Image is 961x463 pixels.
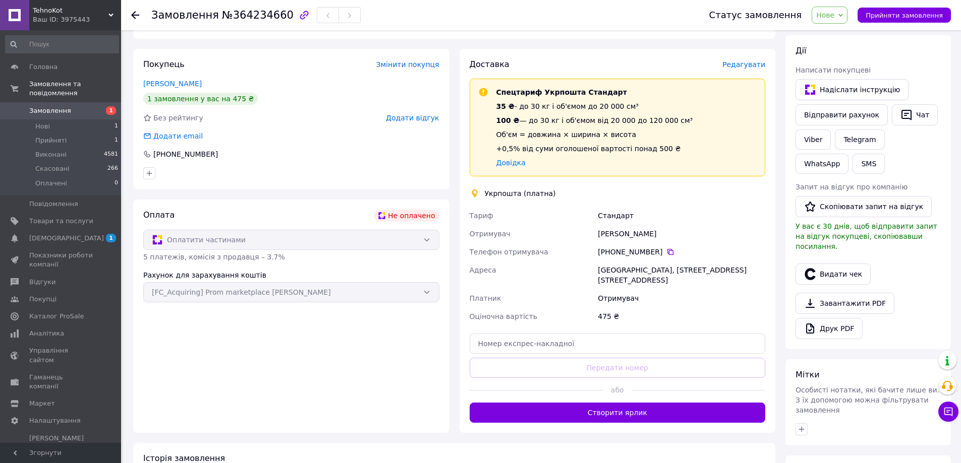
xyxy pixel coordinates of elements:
span: Управління сайтом [29,346,93,364]
span: Налаштування [29,416,81,425]
div: Отримувач [596,289,767,307]
div: Рахунок для зарахування коштів [143,270,439,280]
span: 0 [115,179,118,188]
span: 1 [106,106,116,115]
span: Додати відгук [386,114,439,122]
span: Прийняті [35,136,67,145]
span: №364234660 [222,9,294,21]
span: Оціночна вартість [470,312,537,320]
a: [PERSON_NAME] [143,80,202,88]
span: 1 [115,122,118,131]
span: 4581 [104,150,118,159]
span: Дії [796,46,806,55]
button: Відправити рахунок [796,104,888,125]
div: +0,5% від суми оголошеної вартості понад 500 ₴ [496,144,693,154]
span: Відгуки [29,278,55,287]
span: Спецтариф Укрпошта Стандарт [496,88,627,96]
span: Мітки [796,370,820,379]
span: Адреса [470,266,496,274]
div: 1 замовлення у вас на 475 ₴ [143,93,258,105]
div: Не оплачено [374,210,439,222]
button: Створити ярлик [470,403,766,423]
span: Прийняти замовлення [866,12,943,19]
div: Об'єм = довжина × ширина × висота [496,129,693,140]
span: Повідомлення [29,200,78,209]
span: Особисті нотатки, які бачите лише ви. З їх допомогою можна фільтрувати замовлення [796,386,939,414]
span: Оплата [143,210,175,220]
div: Стандарт [596,207,767,225]
span: Покупець [143,59,185,69]
button: Чат [892,104,938,125]
span: Гаманець компанії [29,373,93,391]
div: Ваш ID: 3975443 [33,15,121,24]
a: Завантажити PDF [796,293,894,314]
span: Головна [29,62,58,72]
div: [PERSON_NAME] [596,225,767,243]
span: Замовлення [29,106,71,115]
span: Покупці [29,295,56,304]
button: SMS [853,154,885,174]
input: Пошук [5,35,119,53]
span: Нові [35,122,50,131]
div: Статус замовлення [709,10,802,20]
button: Видати чек [796,263,871,285]
div: 475 ₴ [596,307,767,325]
input: Номер експрес-накладної [470,334,766,354]
a: Довідка [496,159,526,167]
span: TehnoKot [33,6,108,15]
span: Історія замовлення [143,453,225,463]
span: 1 [115,136,118,145]
div: Укрпошта (платна) [482,188,558,199]
span: Аналітика [29,329,64,338]
span: [PERSON_NAME] та рахунки [29,434,93,461]
button: Скопіювати запит на відгук [796,196,932,217]
a: Друк PDF [796,318,863,339]
span: Маркет [29,399,55,408]
a: Telegram [835,129,884,150]
a: WhatsApp [796,154,849,174]
div: [GEOGRAPHIC_DATA], [STREET_ADDRESS] [STREET_ADDRESS] [596,261,767,289]
span: Замовлення та повідомлення [29,80,121,98]
span: Замовлення [151,9,219,21]
span: У вас є 30 днів, щоб відправити запит на відгук покупцеві, скопіювавши посилання. [796,222,937,250]
span: Тариф [470,212,493,220]
div: Додати email [152,131,204,141]
span: Товари та послуги [29,217,93,226]
span: Показники роботи компанії [29,251,93,269]
span: Виконані [35,150,67,159]
span: 100 ₴ [496,116,520,124]
div: — до 30 кг і об'ємом від 20 000 до 120 000 см³ [496,115,693,125]
span: 266 [107,164,118,173]
span: Скасовані [35,164,70,173]
div: [PHONE_NUMBER] [152,149,219,159]
span: [DEMOGRAPHIC_DATA] [29,234,104,243]
button: Чат з покупцем [938,402,958,422]
div: Повернутися назад [131,10,139,20]
span: Отримувач [470,230,511,238]
span: Оплачені [35,179,67,188]
span: Написати покупцеві [796,66,871,74]
span: Телефон отримувача [470,248,548,256]
span: Нове [816,11,834,19]
span: Без рейтингу [153,114,203,122]
span: 5 платежів, комісія з продавця – 3.7% [143,253,285,261]
span: Каталог ProSale [29,312,84,321]
span: Редагувати [722,60,765,69]
span: Змінити покупця [376,60,439,69]
a: Viber [796,129,831,150]
span: Доставка [470,59,510,69]
div: [PHONE_NUMBER] [598,247,765,257]
button: Прийняти замовлення [858,8,951,23]
div: Додати email [142,131,204,141]
span: 35 ₴ [496,102,515,110]
span: Запит на відгук про компанію [796,183,908,191]
button: Надіслати інструкцію [796,79,909,100]
span: або [602,385,632,395]
span: 1 [106,234,116,242]
div: - до 30 кг і об'ємом до 20 000 см³ [496,101,693,111]
span: Платник [470,294,501,302]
